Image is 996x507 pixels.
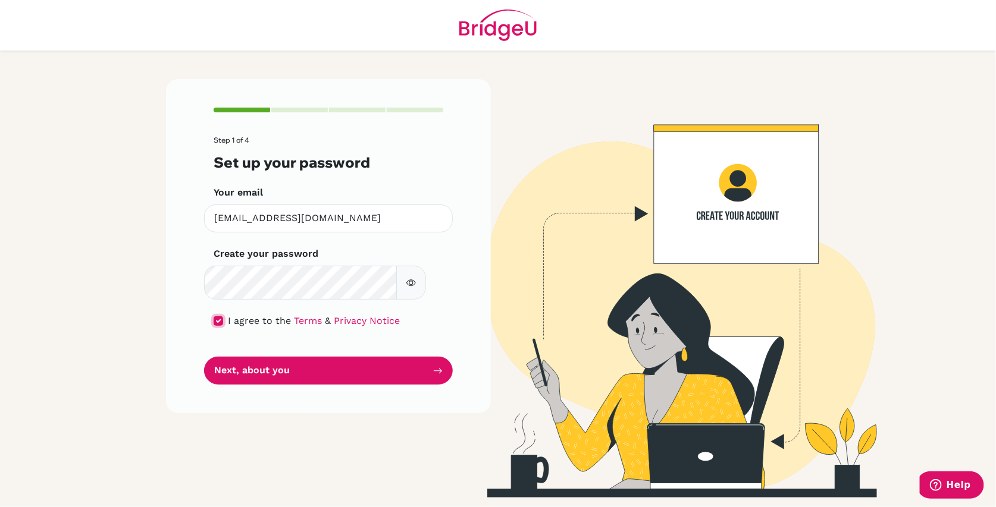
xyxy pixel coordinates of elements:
[204,204,453,232] input: Insert your email*
[214,136,249,144] span: Step 1 of 4
[294,315,322,326] a: Terms
[920,471,984,501] iframe: Opens a widget where you can find more information
[334,315,400,326] a: Privacy Notice
[214,154,443,171] h3: Set up your password
[214,185,263,200] label: Your email
[204,357,453,385] button: Next, about you
[325,315,331,326] span: &
[228,315,291,326] span: I agree to the
[214,247,318,261] label: Create your password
